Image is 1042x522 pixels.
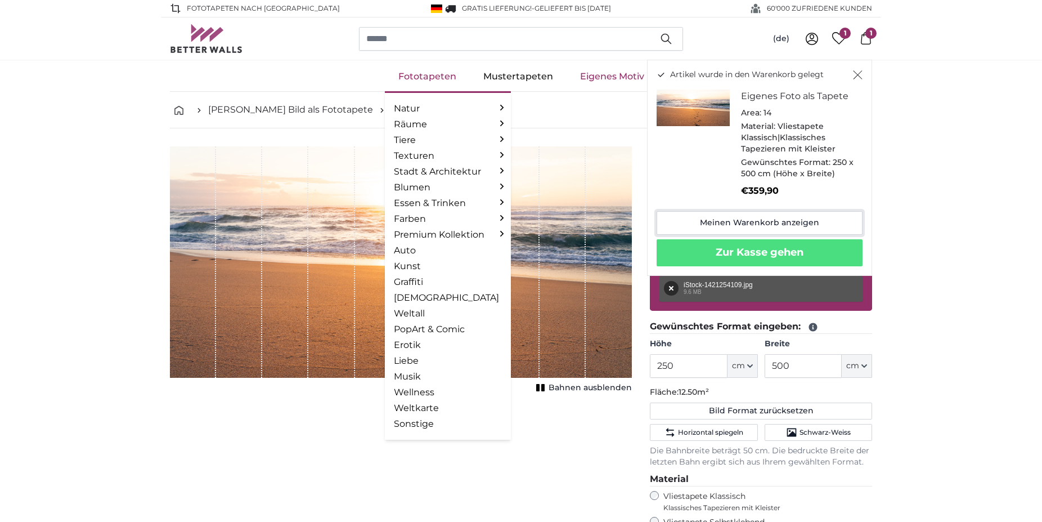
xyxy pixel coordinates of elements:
[842,354,872,378] button: cm
[846,360,859,372] span: cm
[741,157,854,179] span: 250 x 500 cm (Höhe x Breite)
[800,428,851,437] span: Schwarz-Weiss
[839,28,851,39] span: 1
[727,354,758,378] button: cm
[657,239,863,266] button: Zur Kasse gehen
[394,228,502,242] a: Premium Kollektion
[650,387,872,398] p: Fläche:
[394,417,502,431] a: Sonstige
[670,69,824,81] span: Artikel wurde in den Warenkorb gelegt
[394,354,502,368] a: Liebe
[470,62,567,91] a: Mustertapeten
[394,370,502,383] a: Musik
[741,108,761,118] span: Area:
[764,29,798,49] button: (de)
[567,62,658,91] a: Eigenes Motiv
[394,149,502,163] a: Texturen
[650,472,872,487] legend: Material
[741,90,854,103] h3: Eigenes Foto als Tapete
[765,424,872,441] button: Schwarz-Weiss
[732,360,745,372] span: cm
[647,60,872,276] div: Artikel wurde in den Warenkorb gelegt
[853,69,863,81] button: Schließen
[394,165,502,179] a: Stadt & Architektur
[385,62,470,91] a: Fototapeten
[741,184,854,198] p: €359,90
[650,403,872,420] button: Bild Format zurücksetzen
[763,108,771,118] span: 14
[170,24,243,53] img: Betterwalls
[767,3,872,14] span: 60'000 ZUFRIEDENE KUNDEN
[650,445,872,468] p: Die Bahnbreite beträgt 50 cm. Die bedruckte Breite der letzten Bahn ergibt sich aus Ihrem gewählt...
[394,291,502,305] a: [DEMOGRAPHIC_DATA]
[394,275,502,289] a: Graffiti
[650,424,757,441] button: Horizontal spiegeln
[657,211,863,235] a: Meinen Warenkorb anzeigen
[394,102,502,115] a: Natur
[394,133,502,147] a: Tiere
[663,503,863,512] span: Klassisches Tapezieren mit Kleister
[208,103,373,117] a: [PERSON_NAME] Bild als Fototapete
[394,401,502,415] a: Weltkarte
[170,146,632,396] div: 1 of 1
[394,307,502,320] a: Weltall
[650,320,872,334] legend: Gewünschtes Format eingeben:
[533,380,632,396] button: Bahnen ausblenden
[765,338,872,350] label: Breite
[431,5,442,13] img: Deutschland
[535,4,611,12] span: Geliefert bis [DATE]
[462,4,532,12] span: GRATIS Lieferung!
[741,121,775,131] span: Material:
[394,197,502,210] a: Essen & Trinken
[394,338,502,352] a: Erotik
[394,181,502,194] a: Blumen
[394,244,502,257] a: Auto
[865,28,877,39] span: 1
[394,386,502,399] a: Wellness
[394,323,502,336] a: PopArt & Comic
[679,387,709,397] span: 12.50m²
[678,428,743,437] span: Horizontal spiegeln
[657,90,730,126] img: personalised-photo
[532,4,611,12] span: -
[394,118,502,131] a: Räume
[741,157,830,167] span: Gewünschtes Format:
[650,338,757,350] label: Höhe
[663,491,863,512] label: Vliestapete Klassisch
[394,260,502,273] a: Kunst
[741,121,836,154] span: Vliestapete Klassisch|Klassisches Tapezieren mit Kleister
[549,382,632,394] span: Bahnen ausblenden
[394,212,502,226] a: Farben
[187,3,340,14] span: Fototapeten nach [GEOGRAPHIC_DATA]
[170,92,872,128] nav: breadcrumbs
